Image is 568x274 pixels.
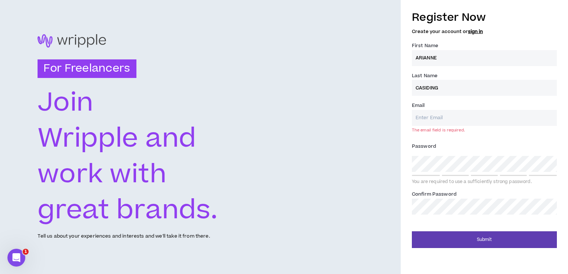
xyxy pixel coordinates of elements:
h3: For Freelancers [38,59,136,78]
span: Password [412,143,436,150]
div: You are required to use a sufficiently strong password. [412,179,557,185]
label: Email [412,100,425,111]
text: Wripple and [38,120,196,157]
h5: Create your account or [412,29,557,34]
span: 1 [23,249,29,255]
input: Last name [412,80,557,96]
text: great brands. [38,192,217,229]
iframe: Intercom live chat [7,249,25,267]
p: Tell us about your experiences and interests and we'll take it from there. [38,233,210,240]
input: First name [412,50,557,66]
h3: Register Now [412,10,557,25]
label: Confirm Password [412,188,456,200]
div: The email field is required. [412,127,465,133]
label: Last Name [412,70,438,82]
input: Enter Email [412,110,557,126]
text: Join [38,84,94,121]
label: First Name [412,40,438,52]
text: work with [38,156,167,193]
button: Submit [412,231,557,248]
a: sign in [468,28,483,35]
